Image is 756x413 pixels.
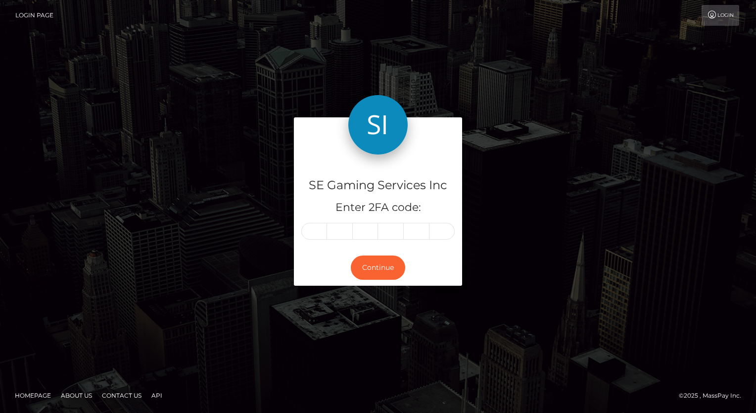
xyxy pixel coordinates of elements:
a: Login Page [15,5,53,26]
h5: Enter 2FA code: [301,200,455,215]
h4: SE Gaming Services Inc [301,177,455,194]
a: Contact Us [98,388,145,403]
button: Continue [351,256,405,280]
div: © 2025 , MassPay Inc. [679,390,749,401]
a: API [147,388,166,403]
a: About Us [57,388,96,403]
img: SE Gaming Services Inc [348,95,408,155]
a: Homepage [11,388,55,403]
a: Login [702,5,739,26]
